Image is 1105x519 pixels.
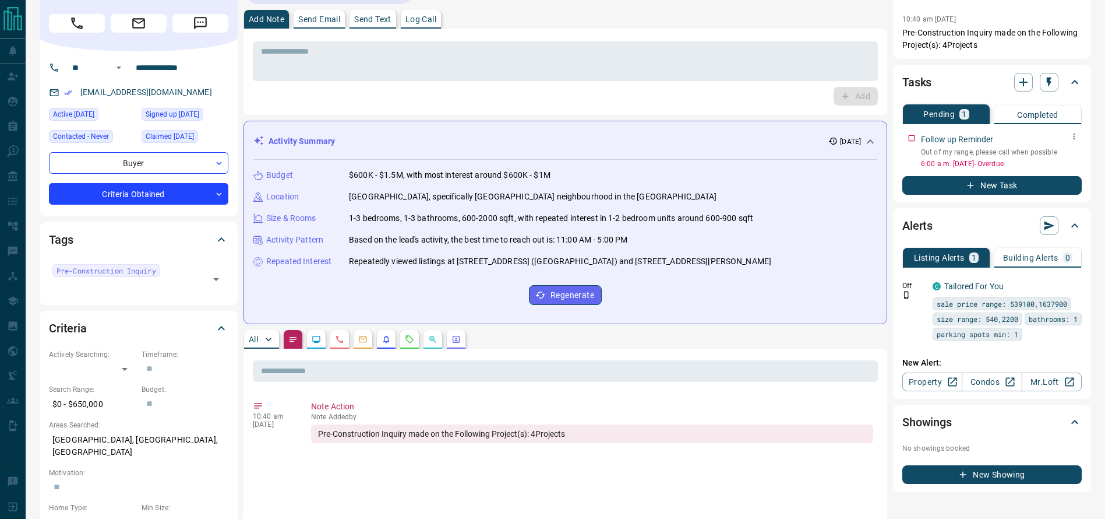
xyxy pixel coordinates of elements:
[902,280,926,291] p: Off
[49,430,228,462] p: [GEOGRAPHIC_DATA], [GEOGRAPHIC_DATA], [GEOGRAPHIC_DATA]
[298,15,340,23] p: Send Email
[962,373,1022,391] a: Condos
[358,335,368,344] svg: Emails
[208,271,224,287] button: Open
[269,135,335,148] p: Activity Summary
[921,134,993,146] p: Follow up Reminder
[349,169,550,181] p: $600K - $1.5M, with most interest around $600K - $1M
[902,413,952,432] h2: Showings
[253,412,294,420] p: 10:40 am
[49,420,228,430] p: Areas Searched:
[172,14,228,33] span: Message
[49,384,136,395] p: Search Range:
[146,108,199,120] span: Signed up [DATE]
[311,413,873,421] p: Note Added by
[49,314,228,342] div: Criteria
[266,191,299,203] p: Location
[266,212,316,225] p: Size & Rooms
[902,15,956,23] p: 10:40 am [DATE]
[914,254,965,262] p: Listing Alerts
[49,108,136,124] div: Wed Oct 08 2025
[902,357,1082,369] p: New Alert:
[972,254,976,262] p: 1
[57,265,156,276] span: Pre-Construction Inquiry
[288,335,298,344] svg: Notes
[49,230,73,249] h2: Tags
[142,130,228,146] div: Tue May 18 2021
[142,503,228,513] p: Min Size:
[312,335,321,344] svg: Lead Browsing Activity
[49,503,136,513] p: Home Type:
[253,131,877,152] div: Activity Summary[DATE]
[529,285,602,305] button: Regenerate
[49,183,228,205] div: Criteria Obtained
[53,131,109,142] span: Contacted - Never
[405,15,436,23] p: Log Call
[266,255,331,268] p: Repeated Interest
[49,152,228,174] div: Buyer
[249,15,284,23] p: Add Note
[902,73,931,92] h2: Tasks
[962,110,966,118] p: 1
[266,234,323,246] p: Activity Pattern
[253,420,294,429] p: [DATE]
[49,14,105,33] span: Call
[49,395,136,414] p: $0 - $650,000
[53,108,94,120] span: Active [DATE]
[840,136,861,147] p: [DATE]
[902,176,1082,195] button: New Task
[902,216,933,235] h2: Alerts
[902,465,1082,484] button: New Showing
[335,335,344,344] svg: Calls
[1065,254,1070,262] p: 0
[921,147,1082,157] p: Out of my range, please call when possible
[944,282,1004,291] a: Tailored For You
[1029,313,1078,325] span: bathrooms: 1
[902,27,1082,51] p: Pre-Construction Inquiry made on the Following Project(s): 4Projects
[266,169,293,181] p: Budget
[1017,111,1058,119] p: Completed
[933,282,941,290] div: condos.ca
[902,68,1082,96] div: Tasks
[112,61,126,75] button: Open
[64,89,72,97] svg: Email Verified
[428,335,437,344] svg: Opportunities
[349,212,753,225] p: 1-3 bedrooms, 1-3 bathrooms, 600-2000 sqft, with repeated interest in 1-2 bedroom units around 60...
[902,291,910,299] svg: Push Notification Only
[349,234,627,246] p: Based on the lead's activity, the best time to reach out is: 11:00 AM - 5:00 PM
[142,384,228,395] p: Budget:
[405,335,414,344] svg: Requests
[921,159,1082,169] p: 6:00 a.m. [DATE] - Overdue
[1022,373,1082,391] a: Mr.Loft
[382,335,391,344] svg: Listing Alerts
[923,110,955,118] p: Pending
[937,328,1018,340] span: parking spots min: 1
[49,226,228,254] div: Tags
[354,15,391,23] p: Send Text
[142,108,228,124] div: Tue May 18 2021
[349,191,717,203] p: [GEOGRAPHIC_DATA], specifically [GEOGRAPHIC_DATA] neighbourhood in the [GEOGRAPHIC_DATA]
[902,373,962,391] a: Property
[80,87,212,97] a: [EMAIL_ADDRESS][DOMAIN_NAME]
[146,131,194,142] span: Claimed [DATE]
[902,212,1082,240] div: Alerts
[902,408,1082,436] div: Showings
[49,349,136,360] p: Actively Searching:
[937,313,1018,325] span: size range: 540,2200
[937,298,1067,310] span: sale price range: 539100,1637900
[111,14,167,33] span: Email
[49,468,228,478] p: Motivation:
[249,335,258,343] p: All
[902,443,1082,454] p: No showings booked
[49,319,87,338] h2: Criteria
[349,255,771,268] p: Repeatedly viewed listings at [STREET_ADDRESS] ([GEOGRAPHIC_DATA]) and [STREET_ADDRESS][PERSON_NAME]
[1003,254,1058,262] p: Building Alerts
[142,349,228,360] p: Timeframe:
[311,401,873,413] p: Note Action
[311,425,873,443] div: Pre-Construction Inquiry made on the Following Project(s): 4Projects
[451,335,461,344] svg: Agent Actions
